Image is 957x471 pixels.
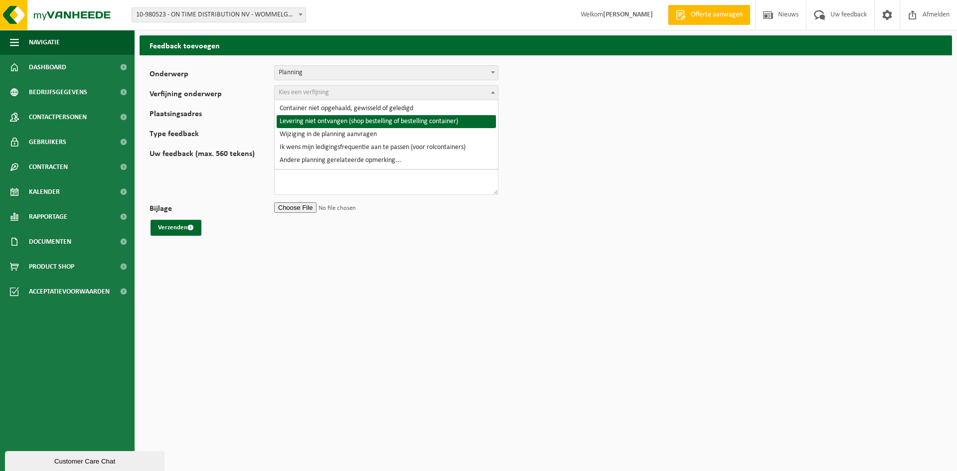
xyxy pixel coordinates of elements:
[603,11,653,18] strong: [PERSON_NAME]
[29,80,87,105] span: Bedrijfsgegevens
[132,7,306,22] span: 10-980523 - ON TIME DISTRIBUTION NV - WOMMELGEM
[29,130,66,155] span: Gebruikers
[688,10,745,20] span: Offerte aanvragen
[150,130,274,140] label: Type feedback
[274,65,498,80] span: Planning
[29,254,74,279] span: Product Shop
[150,110,274,120] label: Plaatsingsadres
[29,229,71,254] span: Documenten
[5,449,166,471] iframe: chat widget
[279,89,329,96] span: Kies een verfijning
[29,30,60,55] span: Navigatie
[151,220,201,236] button: Verzenden
[29,155,68,179] span: Contracten
[277,115,496,128] li: Levering niet ontvangen (shop bestelling of bestelling container)
[277,102,496,115] li: Container niet opgehaald, gewisseld of geledigd
[150,205,274,215] label: Bijlage
[29,204,67,229] span: Rapportage
[29,55,66,80] span: Dashboard
[29,105,87,130] span: Contactpersonen
[150,90,274,100] label: Verfijning onderwerp
[277,128,496,141] li: Wijziging in de planning aanvragen
[668,5,750,25] a: Offerte aanvragen
[277,154,496,167] li: Andere planning gerelateerde opmerking...
[150,150,274,195] label: Uw feedback (max. 560 tekens)
[275,66,498,80] span: Planning
[277,141,496,154] li: Ik wens mijn ledigingsfrequentie aan te passen (voor rolcontainers)
[29,279,110,304] span: Acceptatievoorwaarden
[140,35,952,55] h2: Feedback toevoegen
[132,8,306,22] span: 10-980523 - ON TIME DISTRIBUTION NV - WOMMELGEM
[29,179,60,204] span: Kalender
[150,70,274,80] label: Onderwerp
